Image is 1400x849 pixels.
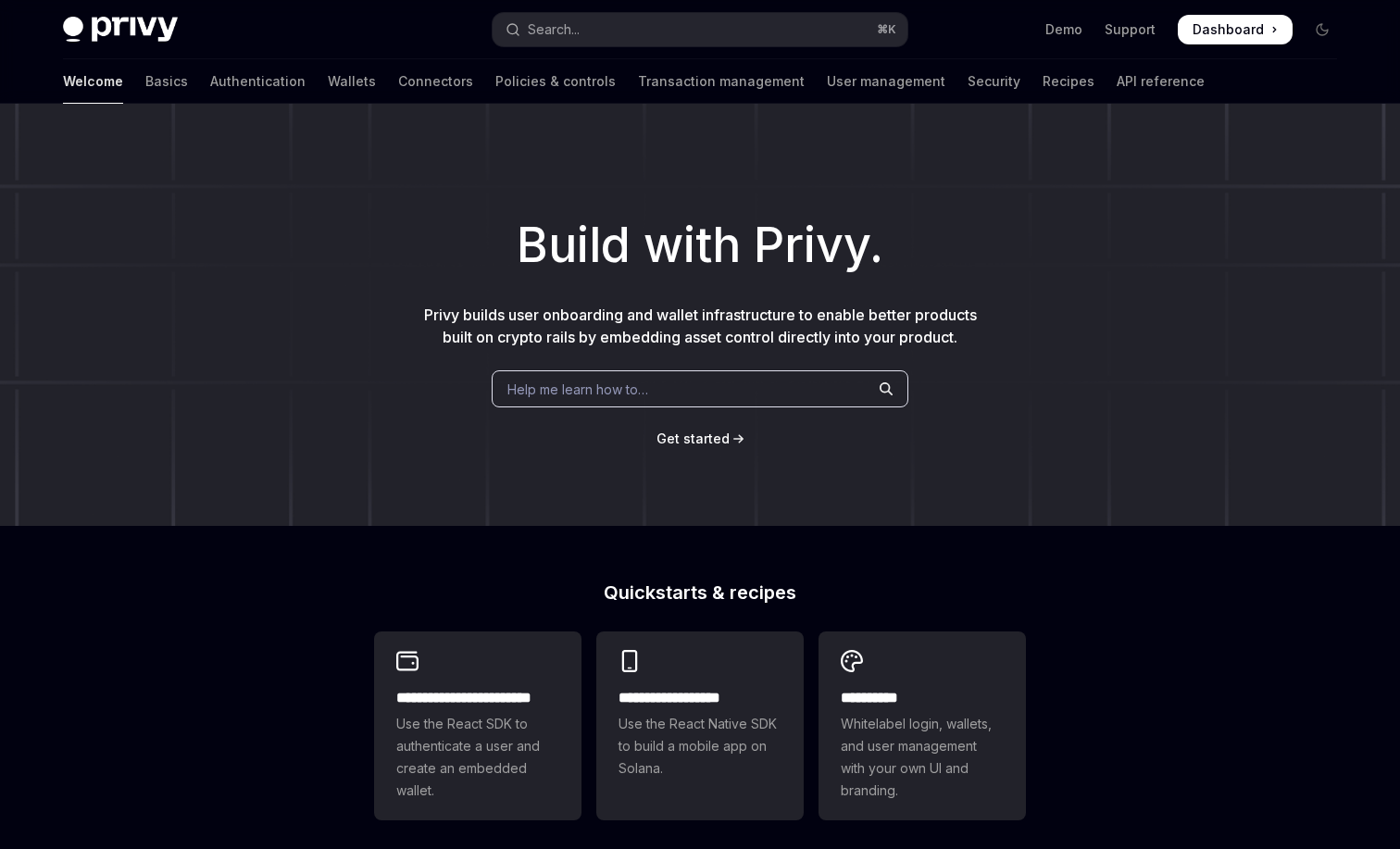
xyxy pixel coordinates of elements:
button: Open search [493,13,907,46]
span: Dashboard [1193,20,1264,39]
a: Welcome [63,59,123,104]
a: **** *****Whitelabel login, wallets, and user management with your own UI and branding. [819,631,1026,820]
span: Get started [656,431,730,446]
span: Privy builds user onboarding and wallet infrastructure to enable better products built on crypto ... [424,306,977,346]
a: API reference [1117,59,1205,104]
a: Wallets [328,59,376,104]
span: Help me learn how to… [507,380,648,399]
h2: Quickstarts & recipes [374,583,1026,602]
a: Support [1105,20,1156,39]
a: User management [827,59,945,104]
a: Transaction management [638,59,805,104]
div: Search... [528,19,580,41]
a: Recipes [1043,59,1094,104]
a: Security [968,59,1020,104]
a: Basics [145,59,188,104]
a: Connectors [398,59,473,104]
a: Demo [1045,20,1082,39]
a: Dashboard [1178,15,1293,44]
span: ⌘ K [877,22,896,37]
span: Use the React Native SDK to build a mobile app on Solana. [619,713,781,780]
a: **** **** **** ***Use the React Native SDK to build a mobile app on Solana. [596,631,804,820]
span: Use the React SDK to authenticate a user and create an embedded wallet. [396,713,559,802]
span: Whitelabel login, wallets, and user management with your own UI and branding. [841,713,1004,802]
h1: Build with Privy. [30,209,1370,281]
img: dark logo [63,17,178,43]
a: Authentication [210,59,306,104]
button: Toggle dark mode [1307,15,1337,44]
a: Policies & controls [495,59,616,104]
a: Get started [656,430,730,448]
